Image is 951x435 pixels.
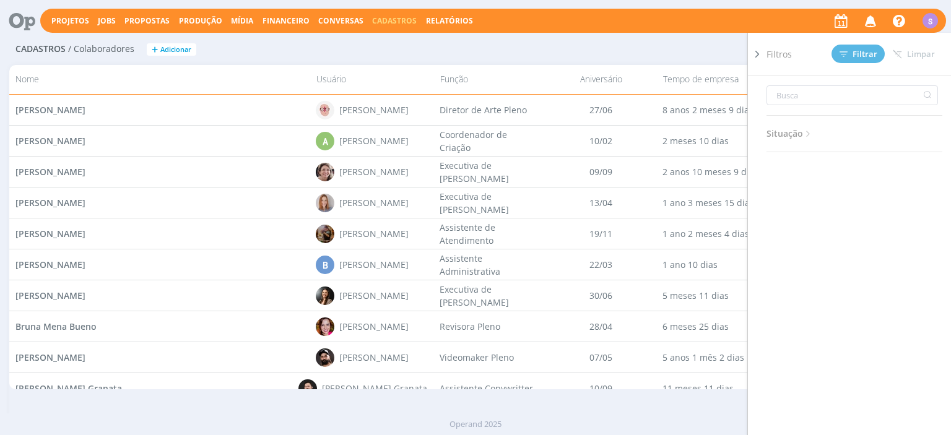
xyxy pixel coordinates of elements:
button: Conversas [315,16,367,26]
div: [PERSON_NAME] [340,258,409,271]
button: Limpar [885,45,943,63]
a: [PERSON_NAME] [15,227,85,240]
img: B [316,286,335,305]
div: 27/06 [545,95,657,125]
a: Conversas [318,15,363,26]
button: Mídia [227,16,257,26]
a: Produção [179,15,222,26]
div: 11 meses 11 dias [657,373,768,403]
a: [PERSON_NAME] [15,134,85,147]
div: Função [434,69,545,90]
div: [PERSON_NAME] [340,103,409,116]
span: [PERSON_NAME] [15,166,85,178]
div: 5 meses 11 dias [657,280,768,311]
img: A [316,163,335,181]
a: Jobs [98,15,116,26]
div: Nome [9,69,310,90]
div: Coordenador de Criação [434,126,545,156]
div: [PERSON_NAME] [340,289,409,302]
button: S [922,10,939,32]
img: B [316,317,335,336]
span: [PERSON_NAME] [15,351,85,363]
button: Jobs [94,16,119,26]
div: 2 anos 10 meses 9 dias [657,157,768,187]
div: 09/09 [545,157,657,187]
span: [PERSON_NAME] [15,228,85,239]
span: Limpar [893,50,935,59]
span: + [152,43,158,56]
span: Cadastros [372,15,417,26]
div: Executiva de [PERSON_NAME] [434,157,545,187]
div: B [316,256,335,274]
span: Propostas [124,15,170,26]
div: [PERSON_NAME] [340,351,409,364]
button: Financeiro [259,16,313,26]
button: Projetos [48,16,93,26]
div: 19/11 [545,218,657,249]
div: A [316,132,335,150]
div: 8 anos 2 meses 9 dias [657,95,768,125]
div: [PERSON_NAME] [340,227,409,240]
a: Projetos [51,15,89,26]
span: [PERSON_NAME] [15,259,85,270]
span: [PERSON_NAME] [15,135,85,147]
div: 22/03 [545,249,657,280]
button: Relatórios [422,16,477,26]
a: Bruna Mena Bueno [15,320,97,333]
div: Diretor de Arte Pleno [434,95,545,125]
div: 10/02 [545,126,657,156]
img: A [316,225,335,243]
span: [PERSON_NAME] [15,197,85,209]
a: [PERSON_NAME] [15,351,85,364]
div: Revisora Pleno [434,311,545,342]
div: 30/06 [545,280,657,311]
img: B [299,379,318,398]
div: Executiva de [PERSON_NAME] [434,187,545,218]
div: Aniversário [545,69,657,90]
button: Cadastros [368,16,420,26]
span: [PERSON_NAME] Granata [15,382,122,394]
div: 28/04 [545,311,657,342]
input: Busca [766,85,938,105]
div: Usuário [310,69,434,90]
div: S [923,13,938,28]
div: Videomaker Pleno [434,342,545,373]
div: 1 ano 10 dias [657,249,768,280]
button: Propostas [121,16,173,26]
div: 13/04 [545,187,657,218]
span: Cadastros [15,44,66,54]
a: [PERSON_NAME] [15,165,85,178]
div: Assistente Copywritter [434,373,545,403]
div: 1 ano 2 meses 4 dias [657,218,768,249]
div: [PERSON_NAME] [340,196,409,209]
span: Filtrar [840,50,877,58]
img: A [316,194,335,212]
div: 5 anos 1 mês 2 dias [657,342,768,373]
a: [PERSON_NAME] [15,258,85,271]
div: Executiva de [PERSON_NAME] [434,280,545,311]
a: Mídia [231,15,253,26]
a: [PERSON_NAME] [15,289,85,302]
a: [PERSON_NAME] [15,103,85,116]
span: [PERSON_NAME] [15,290,85,301]
div: [PERSON_NAME] [340,134,409,147]
div: Assistente Administrativa [434,249,545,280]
img: A [316,101,335,119]
div: Assistente de Atendimento [434,218,545,249]
span: Financeiro [263,15,310,26]
div: 6 meses 25 dias [657,311,768,342]
span: Adicionar [160,46,191,54]
div: 2 meses 10 dias [657,126,768,156]
a: Relatórios [426,15,473,26]
button: +Adicionar [147,43,196,56]
div: 07/05 [545,342,657,373]
div: 1 ano 3 meses 15 dias [657,187,768,218]
a: [PERSON_NAME] [15,196,85,209]
a: [PERSON_NAME] Granata [15,382,122,395]
div: [PERSON_NAME] [340,165,409,178]
div: Tempo de empresa [657,69,768,90]
div: [PERSON_NAME] [340,320,409,333]
button: Filtrar [832,45,885,63]
div: 10/09 [545,373,657,403]
span: [PERSON_NAME] [15,104,85,116]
